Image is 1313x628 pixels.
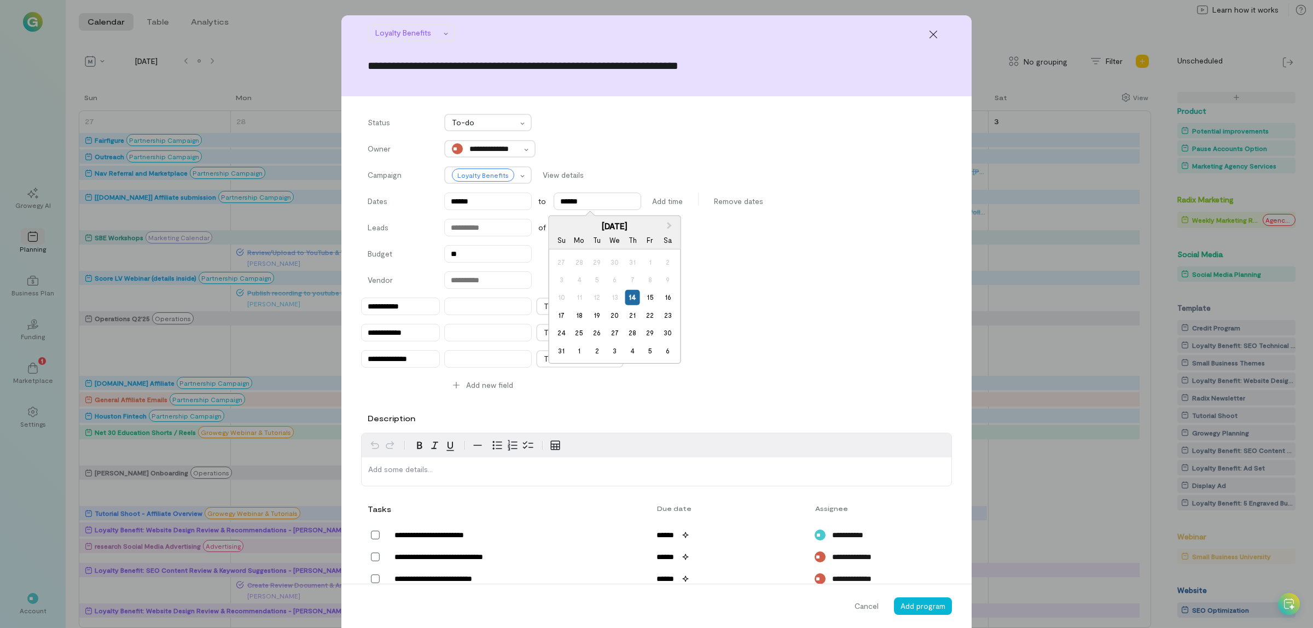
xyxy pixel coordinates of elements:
div: Choose Monday, August 25th, 2025 [572,325,586,340]
div: toggle group [490,438,536,453]
span: Add program [900,601,945,610]
div: Choose Wednesday, August 20th, 2025 [607,308,622,323]
div: Choose Sunday, August 24th, 2025 [554,325,569,340]
label: Description [368,413,415,424]
div: Assignee [809,504,913,513]
div: Not available Sunday, July 27th, 2025 [554,254,569,269]
label: Campaign [368,170,433,184]
div: Choose Friday, August 15th, 2025 [643,290,658,305]
div: Choose Saturday, August 30th, 2025 [660,325,675,340]
div: Choose Tuesday, August 19th, 2025 [589,308,604,323]
div: We [607,232,622,247]
div: Choose Tuesday, August 26th, 2025 [589,325,604,340]
div: Choose Wednesday, August 27th, 2025 [607,325,622,340]
label: Budget [368,248,433,263]
div: Th [625,232,640,247]
div: Not available Monday, August 11th, 2025 [572,290,586,305]
span: of [538,222,546,233]
div: Not available Tuesday, July 29th, 2025 [589,254,604,269]
div: Choose Saturday, August 16th, 2025 [660,290,675,305]
div: Choose Sunday, August 31st, 2025 [554,344,569,358]
div: Tu [589,232,604,247]
div: Su [554,232,569,247]
div: month 2025-08 [553,253,677,360]
div: editable markdown [362,457,951,486]
div: Choose Wednesday, September 3rd, 2025 [607,344,622,358]
span: to [538,196,546,207]
div: Not available Sunday, August 3rd, 2025 [554,272,569,287]
div: Not available Monday, August 4th, 2025 [572,272,586,287]
label: Leads [368,222,433,236]
div: Choose Thursday, August 28th, 2025 [625,325,640,340]
div: Due date [650,504,808,513]
button: Add program [894,597,952,615]
div: Choose Friday, August 29th, 2025 [643,325,658,340]
div: Not available Tuesday, August 12th, 2025 [589,290,604,305]
button: Bulleted list [490,438,505,453]
div: [DATE] [549,220,681,231]
div: Choose Sunday, August 17th, 2025 [554,308,569,323]
span: Add time [652,196,683,207]
div: Sa [660,232,675,247]
button: Bold [412,438,427,453]
span: Cancel [855,601,879,612]
div: Not available Friday, August 1st, 2025 [643,254,658,269]
div: Tasks [368,504,388,515]
div: Choose Friday, August 22nd, 2025 [643,308,658,323]
span: Remove dates [714,196,763,207]
div: Choose Saturday, September 6th, 2025 [660,344,675,358]
div: Not available Saturday, August 2nd, 2025 [660,254,675,269]
div: Choose Thursday, August 14th, 2025 [625,290,640,305]
div: Not available Wednesday, August 13th, 2025 [607,290,622,305]
div: Not available Thursday, August 7th, 2025 [625,272,640,287]
div: Not available Thursday, July 31st, 2025 [625,254,640,269]
span: Add new field [466,380,513,391]
div: Choose Monday, August 18th, 2025 [572,308,586,323]
div: Choose Thursday, September 4th, 2025 [625,344,640,358]
button: Numbered list [505,438,520,453]
span: View details [543,170,584,181]
button: Next Month [662,217,679,235]
div: Not available Friday, August 8th, 2025 [643,272,658,287]
div: Choose Thursday, August 21st, 2025 [625,308,640,323]
button: Check list [520,438,536,453]
button: Underline [443,438,458,453]
button: Italic [427,438,443,453]
div: Not available Sunday, August 10th, 2025 [554,290,569,305]
label: Status [368,117,433,131]
div: Choose Saturday, August 23rd, 2025 [660,308,675,323]
div: Choose Monday, September 1st, 2025 [572,344,586,358]
div: Choose Tuesday, September 2nd, 2025 [589,344,604,358]
div: Not available Tuesday, August 5th, 2025 [589,272,604,287]
div: Mo [572,232,586,247]
label: Owner [368,143,433,158]
label: Vendor [368,275,433,289]
div: Fr [643,232,658,247]
div: Choose Friday, September 5th, 2025 [643,344,658,358]
label: Dates [368,196,433,207]
div: Not available Wednesday, August 6th, 2025 [607,272,622,287]
div: Not available Saturday, August 9th, 2025 [660,272,675,287]
div: Not available Monday, July 28th, 2025 [572,254,586,269]
div: Not available Wednesday, July 30th, 2025 [607,254,622,269]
